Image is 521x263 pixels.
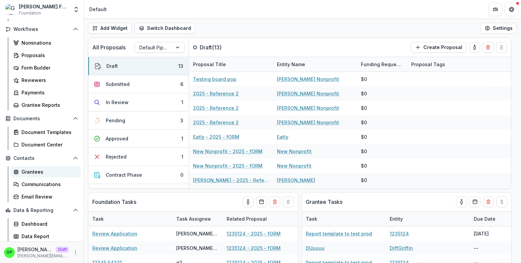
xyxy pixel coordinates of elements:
[469,42,480,53] button: toggle-assigned-to-me
[193,133,239,140] a: Eatly - 2025 - fORM
[21,233,76,240] div: Data Report
[193,104,239,112] a: 2025 - Reference 2
[92,43,126,51] p: All Proposals
[21,101,76,108] div: Grantee Reports
[21,52,76,59] div: Proposals
[407,57,491,72] div: Proposal Tags
[3,153,81,164] button: Open Contacts
[11,231,81,242] a: Data Report
[306,230,372,237] a: Report template to test prod
[3,205,81,216] button: Open Data & Reporting
[106,99,129,106] div: In Review
[88,75,189,93] button: Submitted6
[11,62,81,73] a: Form Builder
[386,212,470,226] div: Entity
[17,253,69,259] p: [PERSON_NAME][EMAIL_ADDRESS][DOMAIN_NAME]
[106,117,125,124] div: Pending
[277,119,339,126] a: [PERSON_NAME] Nonprofit
[193,148,263,155] a: New Nonprofit - 2025 - fORM
[200,43,250,51] p: Draft ( 13 )
[496,42,507,53] button: Drag
[5,4,16,15] img: Griffin Foundation
[223,215,271,222] div: Related Proposal
[277,90,339,97] a: [PERSON_NAME] Nonprofit
[88,112,189,130] button: Pending3
[470,212,520,226] div: Due Date
[11,75,81,86] a: Reviewers
[505,3,518,16] button: Get Help
[302,212,386,226] div: Task
[106,153,127,160] div: Rejected
[302,215,321,222] div: Task
[92,245,137,252] a: Review Application
[386,215,407,222] div: Entity
[11,87,81,98] a: Payments
[480,23,517,34] button: Settings
[21,193,76,200] div: Email Review
[172,215,215,222] div: Task Assignee
[106,81,130,88] div: Submitted
[11,166,81,177] a: Grantees
[470,241,520,255] div: --
[176,245,219,252] div: [PERSON_NAME] ([PERSON_NAME][EMAIL_ADDRESS][DOMAIN_NAME])
[256,196,267,207] button: Calendar
[3,24,81,35] button: Open Workflows
[11,50,81,61] a: Proposals
[88,130,189,148] button: Approved1
[470,196,480,207] button: Calendar
[88,148,189,166] button: Rejected1
[283,196,294,207] button: Drag
[227,245,281,252] a: 1235124 - 2025 - fORM
[21,77,76,84] div: Reviewers
[227,230,281,237] a: 1235124 - 2025 - fORM
[223,212,306,226] div: Related Proposal
[106,62,118,70] div: Draft
[277,133,288,140] a: Eatly
[180,171,183,178] div: 0
[21,89,76,96] div: Payments
[180,117,183,124] div: 3
[496,196,507,207] button: Drag
[19,10,41,16] span: Foundation
[89,6,107,13] div: Default
[193,177,269,184] a: [PERSON_NAME] - 2025 - Reference Number
[181,135,183,142] div: 1
[277,177,315,184] a: [PERSON_NAME]
[87,4,109,14] nav: breadcrumb
[72,3,81,16] button: Open entity switcher
[483,196,494,207] button: Delete card
[11,127,81,138] a: Document Templates
[189,57,273,72] div: Proposal Title
[181,99,183,106] div: 1
[243,196,253,207] button: toggle-assigned-to-me
[11,37,81,48] a: Nominations
[13,27,70,32] span: Workflows
[21,129,76,136] div: Document Templates
[21,220,76,227] div: Dashboard
[11,179,81,190] a: Communications
[357,57,407,72] div: Funding Requested
[176,230,219,237] div: [PERSON_NAME] ([PERSON_NAME][EMAIL_ADDRESS][DOMAIN_NAME])
[273,57,357,72] div: Entity Name
[470,215,500,222] div: Due Date
[306,198,342,206] p: Grantee Tasks
[3,113,81,124] button: Open Documents
[277,148,312,155] a: New Nonprofit
[483,42,493,53] button: Delete card
[172,212,223,226] div: Task Assignee
[88,212,172,226] div: Task
[361,162,367,169] div: $0
[88,166,189,184] button: Contract Phase0
[277,104,339,112] a: [PERSON_NAME] Nonprofit
[106,135,128,142] div: Approved
[92,198,136,206] p: Foundation Tasks
[13,116,70,122] span: Documents
[361,133,367,140] div: $0
[135,23,195,34] button: Switch Dashboard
